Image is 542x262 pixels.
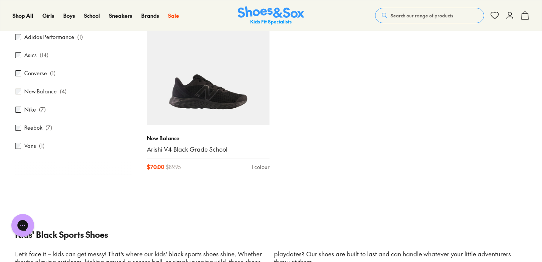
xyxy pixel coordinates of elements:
[8,211,38,239] iframe: Gorgias live chat messenger
[168,12,179,19] span: Sale
[40,51,48,59] p: ( 14 )
[147,163,164,171] span: $ 70.00
[168,12,179,20] a: Sale
[42,12,54,20] a: Girls
[147,145,269,153] a: Arishi V4 Black Grade School
[24,124,42,132] label: Reebok
[15,228,527,241] p: Kids' Black Sports Shoes
[238,6,304,25] img: SNS_Logo_Responsive.svg
[39,105,46,113] p: ( 7 )
[141,12,159,19] span: Brands
[15,175,132,196] button: Age
[141,12,159,20] a: Brands
[63,12,75,19] span: Boys
[251,163,269,171] div: 1 colour
[84,12,100,20] a: School
[39,142,45,150] p: ( 1 )
[238,6,304,25] a: Shoes & Sox
[109,12,132,19] span: Sneakers
[24,87,57,95] label: New Balance
[166,163,181,171] span: $ 89.95
[375,8,484,23] button: Search our range of products
[147,134,269,142] p: New Balance
[24,33,74,41] label: Adidas Performance
[12,12,33,19] span: Shop All
[50,69,56,77] p: ( 1 )
[24,51,37,59] label: Asics
[77,33,83,41] p: ( 1 )
[24,69,47,77] label: Converse
[45,124,52,132] p: ( 7 )
[24,142,36,150] label: Vans
[109,12,132,20] a: Sneakers
[391,12,453,19] span: Search our range of products
[24,105,36,113] label: Nike
[147,3,269,125] a: Sale
[84,12,100,19] span: School
[63,12,75,20] a: Boys
[60,87,67,95] p: ( 4 )
[42,12,54,19] span: Girls
[12,12,33,20] a: Shop All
